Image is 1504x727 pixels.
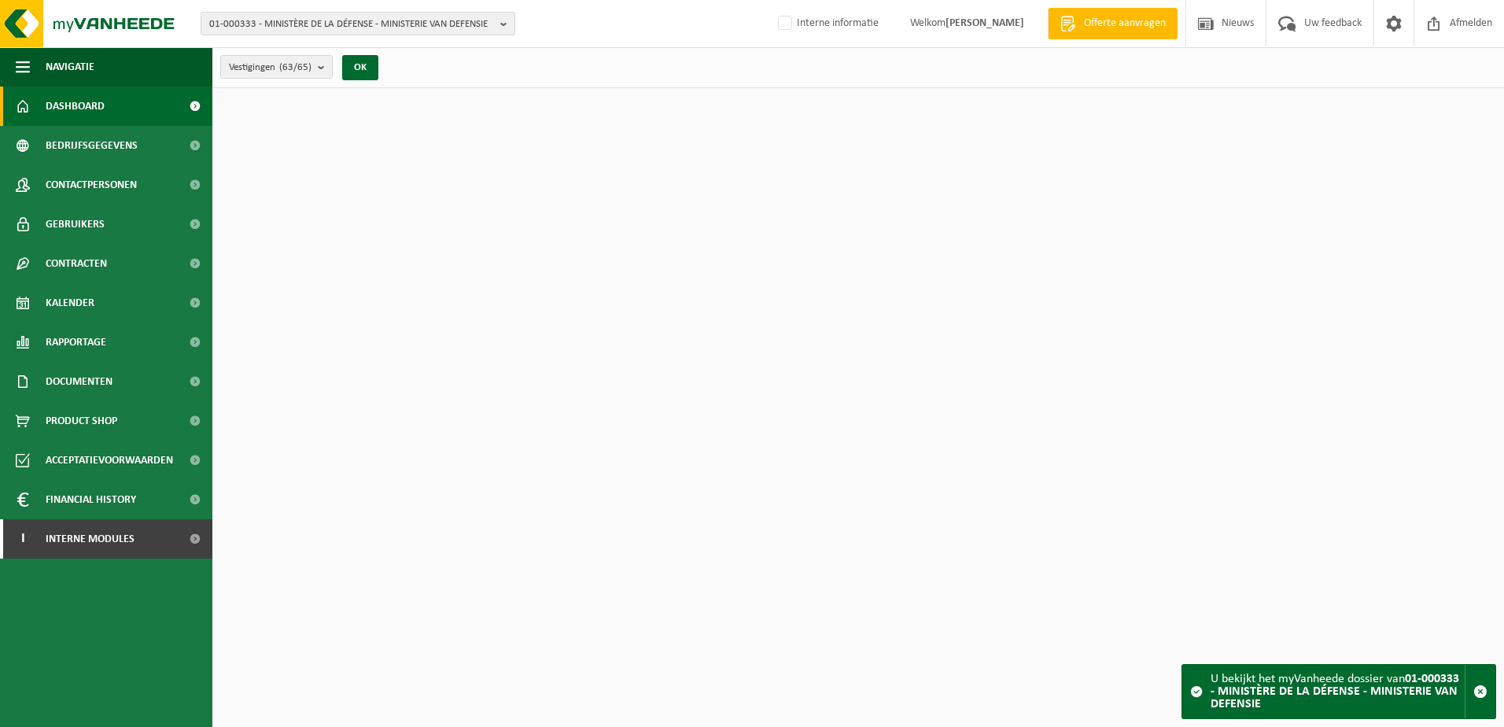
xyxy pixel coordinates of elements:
span: Offerte aanvragen [1080,16,1170,31]
count: (63/65) [279,62,311,72]
span: Acceptatievoorwaarden [46,441,173,480]
span: Rapportage [46,323,106,362]
span: Interne modules [46,519,135,559]
span: Contactpersonen [46,165,137,205]
button: Vestigingen(63/65) [220,55,333,79]
button: 01-000333 - MINISTÈRE DE LA DÉFENSE - MINISTERIE VAN DEFENSIE [201,12,515,35]
span: Gebruikers [46,205,105,244]
a: Offerte aanvragen [1048,8,1178,39]
strong: 01-000333 - MINISTÈRE DE LA DÉFENSE - MINISTERIE VAN DEFENSIE [1211,673,1459,710]
span: Dashboard [46,87,105,126]
span: Kalender [46,283,94,323]
span: Documenten [46,362,112,401]
span: Navigatie [46,47,94,87]
button: OK [342,55,378,80]
span: I [16,519,30,559]
span: Contracten [46,244,107,283]
label: Interne informatie [775,12,879,35]
span: Vestigingen [229,56,311,79]
span: Bedrijfsgegevens [46,126,138,165]
span: 01-000333 - MINISTÈRE DE LA DÉFENSE - MINISTERIE VAN DEFENSIE [209,13,494,36]
strong: [PERSON_NAME] [946,17,1024,29]
span: Product Shop [46,401,117,441]
div: U bekijkt het myVanheede dossier van [1211,665,1465,718]
span: Financial History [46,480,136,519]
